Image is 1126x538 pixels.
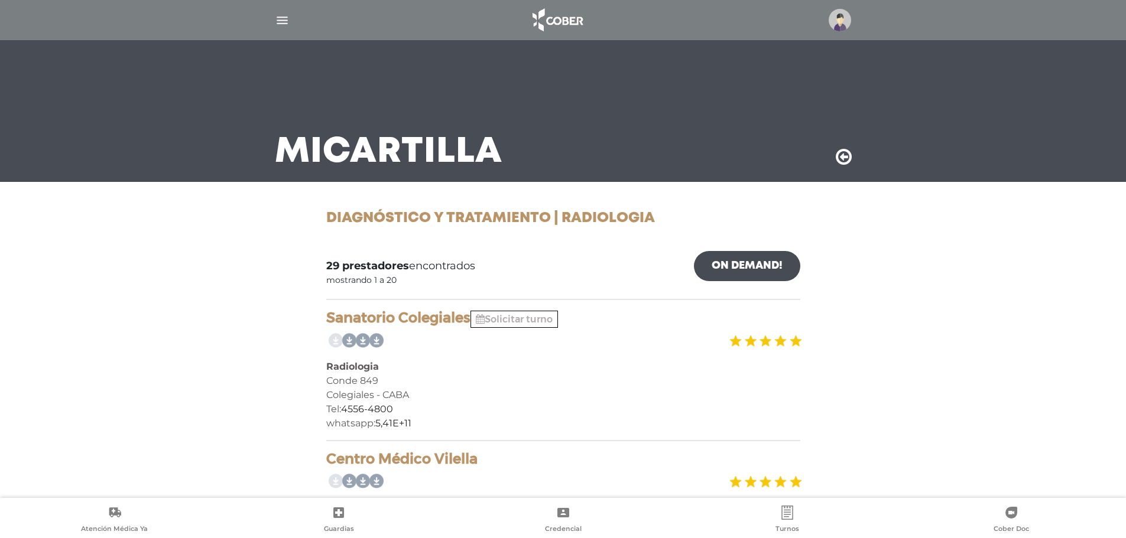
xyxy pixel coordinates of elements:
div: Colegiales - CABA [326,388,800,402]
h3: Mi Cartilla [275,137,502,168]
a: On Demand! [694,251,800,281]
a: Atención Médica Ya [2,506,226,536]
h1: Diagnóstico y Tratamiento | Radiologia [326,210,800,227]
a: Guardias [226,506,450,536]
img: logo_cober_home-white.png [526,6,588,34]
span: Cober Doc [994,524,1029,535]
a: Solicitar turno [476,314,553,325]
b: Radiologia [326,361,379,372]
b: 29 prestadores [326,259,409,272]
h4: Sanatorio Colegiales [326,309,800,327]
a: Turnos [675,506,899,536]
img: estrellas_badge.png [728,328,802,354]
span: Guardias [324,524,354,535]
a: 4556-4800 [341,403,393,415]
span: Atención Médica Ya [81,524,148,535]
div: Tel: [326,402,800,416]
img: profile-placeholder.svg [829,9,851,31]
h4: Centro Médico Vilella [326,451,800,468]
a: Cober Doc [900,506,1124,536]
div: mostrando 1 a 20 [326,274,397,286]
img: estrellas_badge.png [728,468,802,495]
span: Turnos [775,524,799,535]
span: Credencial [545,524,582,535]
div: Conde 849 [326,374,800,388]
a: Credencial [451,506,675,536]
img: Cober_menu-lines-white.svg [275,13,290,28]
div: whatsapp: [326,416,800,431]
span: encontrados [326,258,475,274]
a: 5,41E+11 [375,418,411,429]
